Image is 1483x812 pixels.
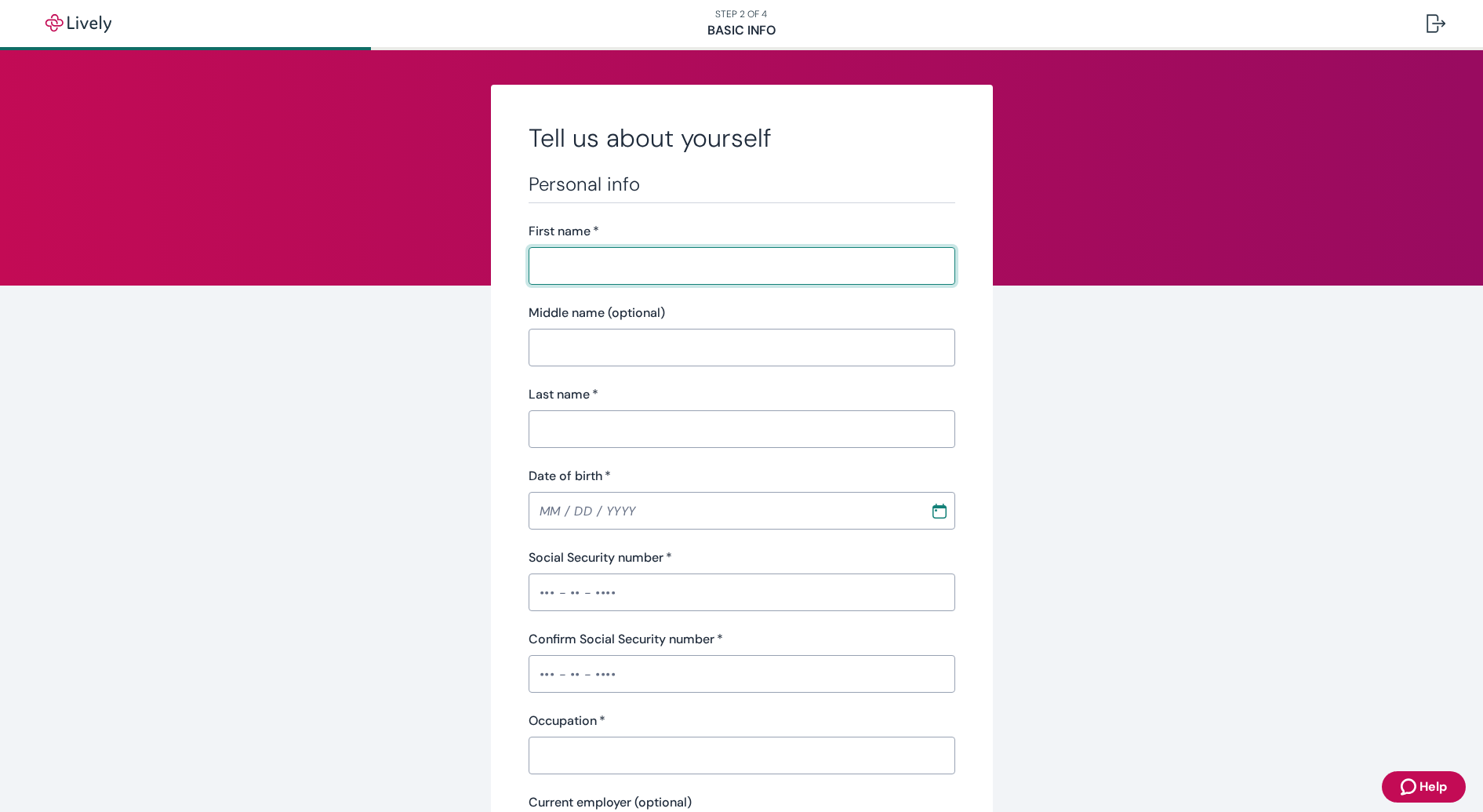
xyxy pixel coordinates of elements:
span: Help [1419,777,1447,796]
h2: Tell us about yourself [529,122,955,154]
label: Last name [529,385,598,404]
input: ••• - •• - •••• [529,658,955,690]
label: Current employer (optional) [529,793,692,812]
label: Social Security number [529,548,672,567]
label: First name [529,222,599,241]
label: Middle name (optional) [529,304,665,322]
input: ••• - •• - •••• [529,577,955,608]
label: Date of birth [529,467,611,486]
button: Log out [1414,5,1458,42]
img: Lively [35,14,122,33]
button: Zendesk support iconHelp [1382,771,1466,803]
label: Confirm Social Security number [529,630,723,649]
label: Occupation [529,712,605,730]
button: Choose date [925,497,954,525]
h3: Personal info [529,173,955,196]
svg: Zendesk support icon [1401,777,1419,796]
svg: Calendar [932,503,947,519]
input: MM / DD / YYYY [529,495,919,526]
